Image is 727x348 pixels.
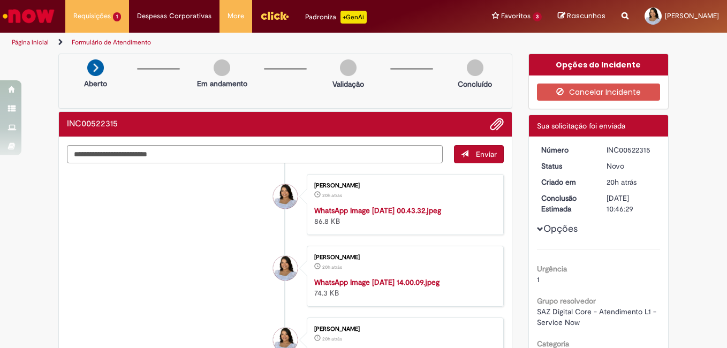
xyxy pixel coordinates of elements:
p: Concluído [458,79,492,89]
span: 1 [537,275,540,284]
div: 26/08/2025 17:46:29 [607,177,656,187]
span: SAZ Digital Core - Atendimento L1 - Service Now [537,307,658,327]
span: Rascunhos [567,11,605,21]
dt: Criado em [533,177,599,187]
div: [PERSON_NAME] [314,183,493,189]
img: ServiceNow [1,5,56,27]
p: Em andamento [197,78,247,89]
span: 20h atrás [322,264,342,270]
img: img-circle-grey.png [467,59,483,76]
img: img-circle-grey.png [340,59,357,76]
span: Requisições [73,11,111,21]
span: Enviar [476,149,497,159]
div: Richelly Leite De Moraes [273,184,298,209]
b: Urgência [537,264,567,274]
div: Padroniza [305,11,367,24]
div: Richelly Leite De Moraes [273,256,298,281]
time: 26/08/2025 17:46:29 [607,177,637,187]
dt: Status [533,161,599,171]
button: Enviar [454,145,504,163]
div: [PERSON_NAME] [314,254,493,261]
span: 20h atrás [322,192,342,199]
a: Página inicial [12,38,49,47]
span: Sua solicitação foi enviada [537,121,625,131]
a: WhatsApp Image [DATE] 14.00.09.jpeg [314,277,440,287]
span: 1 [113,12,121,21]
textarea: Digite sua mensagem aqui... [67,145,443,163]
div: INC00522315 [607,145,656,155]
ul: Trilhas de página [8,33,476,52]
button: Adicionar anexos [490,117,504,131]
a: Rascunhos [558,11,605,21]
span: Favoritos [501,11,531,21]
p: Aberto [84,78,107,89]
span: 3 [533,12,542,21]
div: Opções do Incidente [529,54,669,75]
a: WhatsApp Image [DATE] 00.43.32.jpeg [314,206,441,215]
img: arrow-next.png [87,59,104,76]
div: 74.3 KB [314,277,493,298]
h2: INC00522315 Histórico de tíquete [67,119,118,129]
time: 26/08/2025 17:44:55 [322,264,342,270]
img: img-circle-grey.png [214,59,230,76]
span: More [228,11,244,21]
dt: Número [533,145,599,155]
button: Cancelar Incidente [537,84,661,101]
p: +GenAi [340,11,367,24]
span: 20h atrás [607,177,637,187]
time: 26/08/2025 17:46:16 [322,192,342,199]
div: 86.8 KB [314,205,493,226]
time: 26/08/2025 17:44:54 [322,336,342,342]
span: [PERSON_NAME] [665,11,719,20]
b: Grupo resolvedor [537,296,596,306]
img: click_logo_yellow_360x200.png [260,7,289,24]
div: [DATE] 10:46:29 [607,193,656,214]
span: Despesas Corporativas [137,11,211,21]
p: Validação [332,79,364,89]
a: Formulário de Atendimento [72,38,151,47]
div: [PERSON_NAME] [314,326,493,332]
dt: Conclusão Estimada [533,193,599,214]
div: Novo [607,161,656,171]
span: 20h atrás [322,336,342,342]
